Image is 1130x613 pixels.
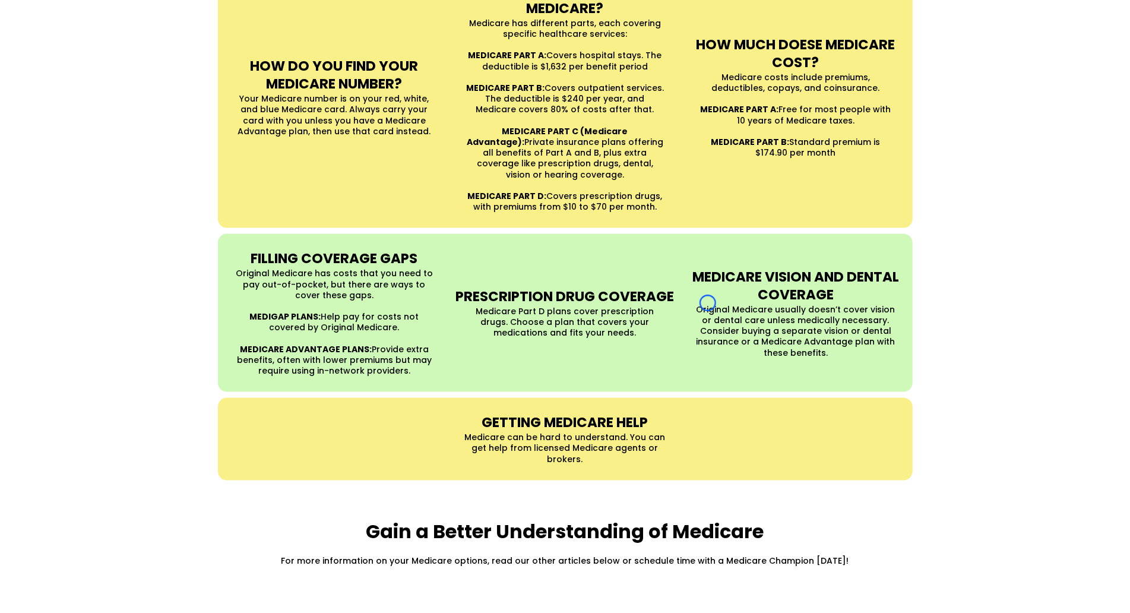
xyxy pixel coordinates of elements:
[249,311,321,323] strong: MEDIGAP PLANS:
[250,56,418,93] strong: HOW DO YOU FIND YOUR MEDICARE NUMBER?
[464,50,666,71] p: Covers hospital stays. The deductible is $1,632 per benefit period
[468,190,547,202] strong: MEDICARE PART D:
[234,311,435,333] p: Help pay for costs not covered by Original Medicare.
[464,306,666,339] p: Medicare Part D plans cover prescription drugs. Choose a plan that covers your medications and fi...
[234,268,435,301] p: Original Medicare has costs that you need to pay out-of-pocket, but there are ways to cover these...
[695,72,897,93] p: Medicare costs include premiums, deductibles, copays, and coinsurance.
[251,249,417,268] strong: FILLING COVERAGE GAPS
[701,103,779,115] strong: MEDICARE PART A:
[464,18,666,39] p: Medicare has different parts, each covering specific healthcare services:
[467,125,628,148] strong: MEDICARE PART C (Medicare Advantage):
[469,49,547,61] strong: MEDICARE PART A:
[456,287,675,306] strong: PRESCRIPTION DRUG COVERAGE
[692,267,899,304] strong: MEDICARE VISION AND DENTAL COVERAGE
[711,136,790,148] strong: MEDICARE PART B:
[695,137,897,158] p: Standard premium is $174.90 per month
[234,344,435,377] p: Provide extra benefits, often with lower premiums but may require using in-network providers.
[366,518,764,545] strong: Gain a Better Understanding of Medicare
[221,555,910,566] p: For more information on your Medicare options, read our other articles below or schedule time wit...
[482,413,648,432] strong: GETTING MEDICARE HELP
[464,126,666,180] p: Private insurance plans offering all benefits of Part A and B, plus extra coverage like prescript...
[464,432,666,465] p: Medicare can be hard to understand. You can get help from licensed Medicare agents or brokers.
[234,93,435,137] p: Your Medicare number is on your red, white, and blue Medicare card. Always carry your card with y...
[240,343,372,355] strong: MEDICARE ADVANTAGE PLANS:
[466,82,545,94] strong: MEDICARE PART B:
[697,35,895,72] strong: HOW MUCH DOESE MEDICARE COST?
[695,104,897,125] p: Free for most people with 10 years of Medicare taxes.
[464,191,666,212] p: Covers prescription drugs, with premiums from $10 to $70 per month.
[464,83,666,115] p: Covers outpatient services. The deductible is $240 per year, and Medicare covers 80% of costs aft...
[695,304,897,358] p: Original Medicare usually doesn’t cover vision or dental care unless medically necessary. Conside...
